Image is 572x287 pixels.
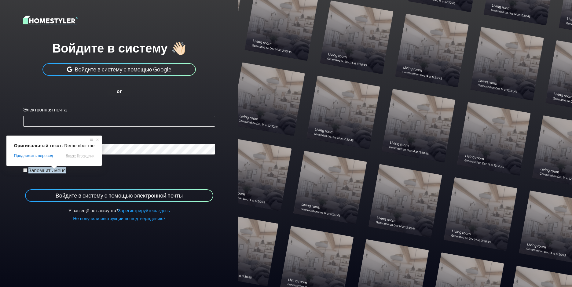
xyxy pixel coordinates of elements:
a: Зарегистрируйтесь здесь [118,208,170,213]
button: Войдите в систему с помощью Google [42,63,197,76]
span: Предложить перевод [14,153,53,158]
ya-tr-span: Войдите в систему 👋🏻 [52,40,186,55]
span: Remember me [64,143,94,148]
ya-tr-span: Электронная почта [23,107,67,113]
ya-tr-span: У вас ещё нет аккаунта? [68,208,118,213]
img: logo-3de290ba35641baa71223ecac5eacb59cb85b4c7fdf211dc9aaecaaee71ea2f8.svg [23,15,78,25]
button: Войдите в систему с помощью электронной почты [24,189,214,202]
span: Оригинальный текст: [14,143,63,148]
ya-tr-span: Пароль [23,135,40,141]
a: Не получили инструкции по подтверждению? [73,216,165,221]
ya-tr-span: Войдите в систему с помощью Google [75,66,172,73]
ya-tr-span: Запомнить меня [28,167,66,173]
ya-tr-span: Войдите в систему с помощью электронной почты [56,192,183,199]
